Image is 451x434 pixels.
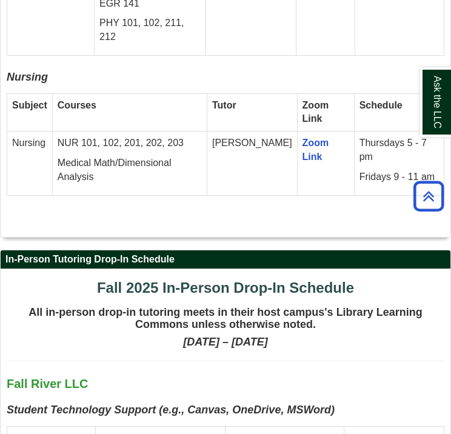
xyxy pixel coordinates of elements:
[302,138,329,162] a: Zoom Link
[359,100,403,110] strong: Schedule
[7,132,53,196] td: Nursing
[97,279,354,296] span: Fall 2025 In-Person Drop-In Schedule
[207,132,297,196] td: [PERSON_NAME]
[359,170,439,184] p: Fridays 9 - 11 am
[99,16,201,44] p: PHY 101, 102, 211, 212
[302,100,329,124] strong: Zoom Link
[7,404,335,416] b: Student Technology Support (e.g., Canvas, OneDrive, MSWord)
[12,100,47,110] strong: Subject
[359,136,439,164] p: Thursdays 5 - 7 pm
[183,336,267,348] strong: [DATE] – [DATE]
[58,136,202,150] p: NUR 101, 102, 201, 202, 203
[1,250,450,269] h2: In-Person Tutoring Drop-In Schedule
[58,156,202,184] p: Medical Math/Dimensional Analysis
[58,100,96,110] strong: Courses
[28,306,422,330] strong: All in-person drop-in tutoring meets in their host campus's Library Learning Commons unless other...
[7,71,48,83] i: Nursing
[212,100,236,110] strong: Tutor
[409,188,448,204] a: Back to Top
[7,377,88,390] span: Fall River LLC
